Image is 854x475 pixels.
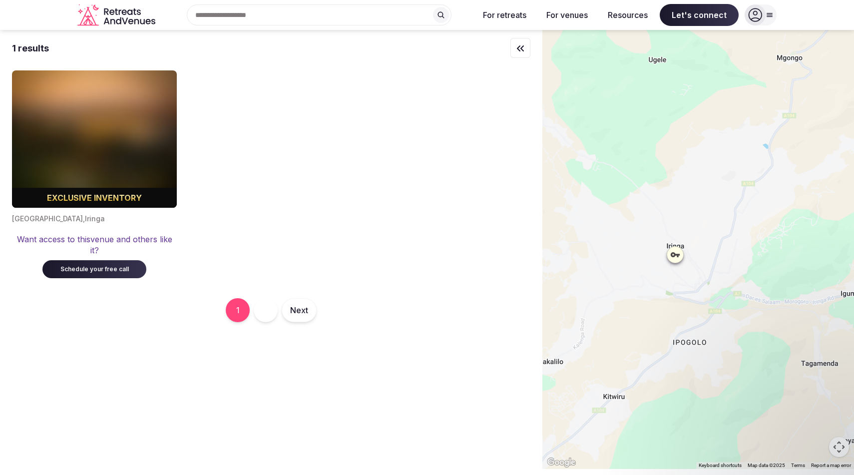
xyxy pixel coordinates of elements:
[12,192,177,204] div: Exclusive inventory
[12,234,177,256] div: Want access to this venue and others like it?
[811,463,851,468] a: Report a map error
[12,70,177,208] img: Blurred cover image for a premium venue
[77,4,157,26] svg: Retreats and Venues company logo
[699,462,742,469] button: Keyboard shortcuts
[660,4,739,26] span: Let's connect
[538,4,596,26] button: For venues
[12,42,49,54] div: 1 results
[791,463,805,468] a: Terms (opens in new tab)
[600,4,656,26] button: Resources
[42,263,146,273] a: Schedule your free call
[282,298,317,322] button: Next
[77,4,157,26] a: Visit the homepage
[475,4,534,26] button: For retreats
[83,214,85,223] span: ,
[545,456,578,469] a: Open this area in Google Maps (opens a new window)
[12,214,83,223] span: [GEOGRAPHIC_DATA]
[545,456,578,469] img: Google
[820,441,844,465] iframe: Intercom live chat
[748,463,785,468] span: Map data ©2025
[54,265,134,274] div: Schedule your free call
[85,214,105,223] span: Iringa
